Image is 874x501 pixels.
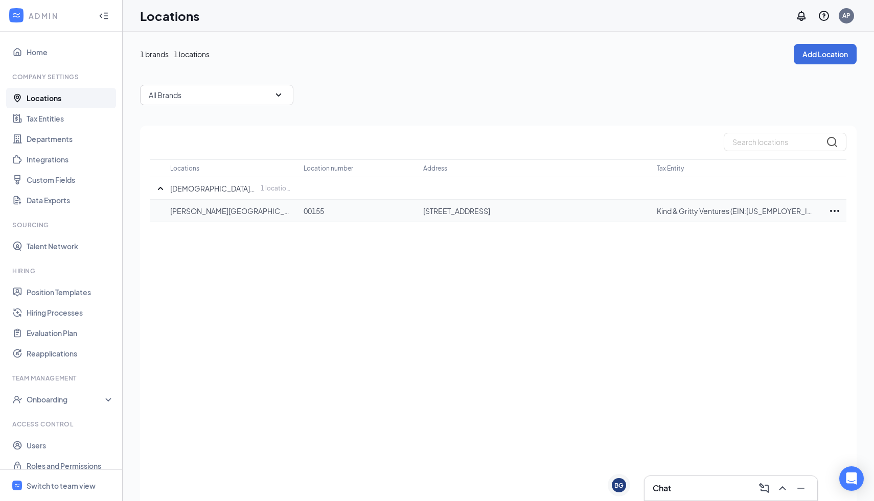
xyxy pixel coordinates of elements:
[12,374,112,383] div: Team Management
[818,10,830,22] svg: QuestionInfo
[99,11,109,21] svg: Collapse
[27,170,114,190] a: Custom Fields
[829,205,841,217] svg: Ellipses
[140,7,199,25] h1: Locations
[657,164,684,173] p: Tax Entity
[29,11,89,21] div: ADMIN
[27,282,114,302] a: Position Templates
[304,206,413,216] p: 00155
[12,73,112,81] div: Company Settings
[170,183,258,194] p: [DEMOGRAPHIC_DATA]-fil-A
[27,129,114,149] a: Departments
[261,184,293,193] p: 1 location(s)
[758,482,770,494] svg: ComposeMessage
[795,10,808,22] svg: Notifications
[149,90,181,100] p: All Brands
[842,11,850,20] div: AP
[27,481,96,491] div: Switch to team view
[27,88,114,108] a: Locations
[776,482,789,494] svg: ChevronUp
[423,164,447,173] p: Address
[724,133,846,151] input: Search locations
[170,164,199,173] p: Locations
[174,49,210,60] span: 1 locations
[12,394,22,404] svg: UserCheck
[27,435,114,456] a: Users
[272,89,285,101] svg: SmallChevronDown
[12,420,112,428] div: Access control
[653,483,671,494] h3: Chat
[657,206,813,216] p: Kind & Gritty Ventures (EIN:[US_EMPLOYER_IDENTIFICATION_NUMBER])
[140,49,169,60] span: 1 brands
[27,394,105,404] div: Onboarding
[756,480,772,496] button: ComposeMessage
[27,302,114,323] a: Hiring Processes
[27,149,114,170] a: Integrations
[614,481,624,490] div: BG
[14,482,20,489] svg: WorkstreamLogo
[154,182,167,195] svg: SmallChevronUp
[793,480,809,496] button: Minimize
[27,108,114,129] a: Tax Entities
[304,164,353,173] p: Location number
[27,42,114,62] a: Home
[11,10,21,20] svg: WorkstreamLogo
[12,267,112,275] div: Hiring
[12,221,112,229] div: Sourcing
[170,206,293,216] p: [PERSON_NAME][GEOGRAPHIC_DATA] (Inside)
[27,456,114,476] a: Roles and Permissions
[774,480,791,496] button: ChevronUp
[839,466,864,491] div: Open Intercom Messenger
[27,323,114,343] a: Evaluation Plan
[795,482,807,494] svg: Minimize
[27,190,114,210] a: Data Exports
[27,343,114,364] a: Reapplications
[423,206,646,216] p: [STREET_ADDRESS]
[794,44,857,64] button: Add Location
[27,236,114,256] a: Talent Network
[826,136,838,148] svg: MagnifyingGlass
